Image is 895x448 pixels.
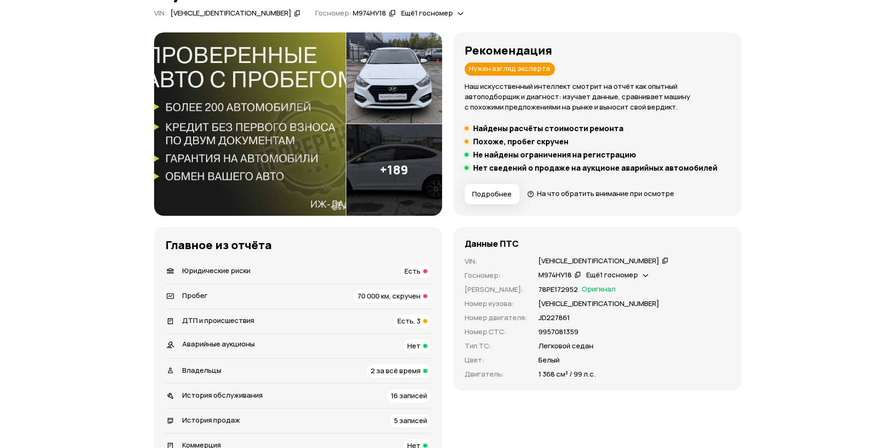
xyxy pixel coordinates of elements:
[472,189,512,199] span: Подробнее
[465,341,527,351] p: Тип ТС :
[538,355,560,365] p: Белый
[465,313,527,323] p: Номер двигателя :
[397,316,420,326] span: Есть, 3
[538,341,593,351] p: Легковой седан
[465,369,527,379] p: Двигатель :
[538,313,570,323] p: JD227861
[182,339,255,349] span: Аварийные аукционы
[465,299,527,309] p: Номер кузова :
[527,189,675,198] a: На что обратить внимание при осмотре
[182,365,221,375] span: Владельцы
[465,270,527,281] p: Госномер :
[165,238,431,252] h3: Главное из отчёта
[401,8,453,18] span: Ещё 1 госномер
[353,8,386,18] div: М974НУ18
[538,369,596,379] p: 1 368 см³ / 99 л.с.
[465,184,520,204] button: Подробнее
[473,150,636,159] h5: Не найдены ограничения на регистрацию
[538,299,659,309] p: [VEHICLE_IDENTIFICATION_NUMBER]
[538,327,578,337] p: 9957081359
[465,238,519,249] h4: Данные ПТС
[473,163,717,173] h5: Нет сведений о продаже на аукционе аварийных автомобилей
[371,366,420,376] span: 2 за всё время
[465,355,527,365] p: Цвет :
[391,391,427,401] span: 16 записей
[182,415,240,425] span: История продаж
[405,266,420,276] span: Есть
[465,284,527,295] p: [PERSON_NAME] :
[586,270,638,280] span: Ещё 1 госномер
[473,137,568,146] h5: Похоже, пробег скручен
[582,284,615,295] span: Оригинал
[465,63,555,76] div: Нужен взгляд эксперта
[182,291,208,300] span: Пробег
[465,256,527,267] p: VIN :
[171,8,291,18] div: [VEHICLE_IDENTIFICATION_NUMBER]
[465,44,730,57] h3: Рекомендация
[538,284,578,295] p: 78РЕ172952
[182,266,250,275] span: Юридические риски
[315,8,351,18] span: Госномер:
[537,189,674,198] span: На что обратить внимание при осмотре
[154,8,167,18] span: VIN :
[407,341,420,351] span: Нет
[182,390,263,400] span: История обслуживания
[358,291,420,301] span: 70 000 км, скручен
[538,256,659,266] div: [VEHICLE_IDENTIFICATION_NUMBER]
[182,315,254,325] span: ДТП и происшествия
[538,270,572,280] div: М974НУ18
[394,416,427,425] span: 5 записей
[465,327,527,337] p: Номер СТС :
[465,81,730,112] p: Наш искусственный интеллект смотрит на отчёт как опытный автоподборщик и диагност: изучает данные...
[473,124,623,133] h5: Найдены расчёты стоимости ремонта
